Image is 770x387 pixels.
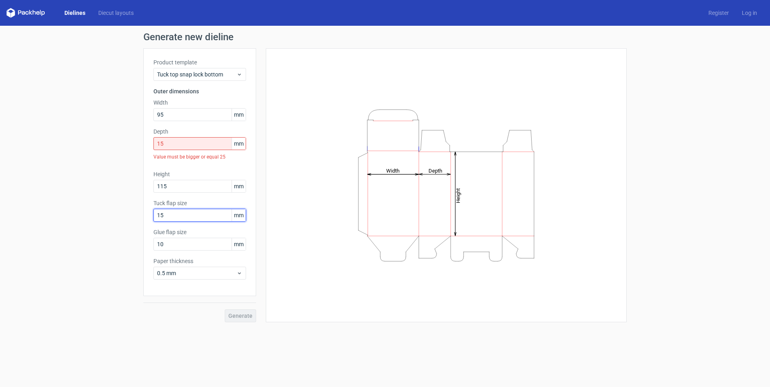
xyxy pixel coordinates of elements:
[232,209,246,221] span: mm
[157,70,236,78] span: Tuck top snap lock bottom
[702,9,735,17] a: Register
[92,9,140,17] a: Diecut layouts
[232,180,246,192] span: mm
[153,170,246,178] label: Height
[455,188,461,203] tspan: Height
[157,269,236,277] span: 0.5 mm
[153,128,246,136] label: Depth
[153,150,246,164] div: Value must be bigger or equal 25
[386,167,399,173] tspan: Width
[153,199,246,207] label: Tuck flap size
[153,228,246,236] label: Glue flap size
[232,238,246,250] span: mm
[232,138,246,150] span: mm
[153,58,246,66] label: Product template
[428,167,442,173] tspan: Depth
[735,9,764,17] a: Log in
[153,257,246,265] label: Paper thickness
[153,87,246,95] h3: Outer dimensions
[143,32,627,42] h1: Generate new dieline
[153,99,246,107] label: Width
[232,109,246,121] span: mm
[58,9,92,17] a: Dielines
